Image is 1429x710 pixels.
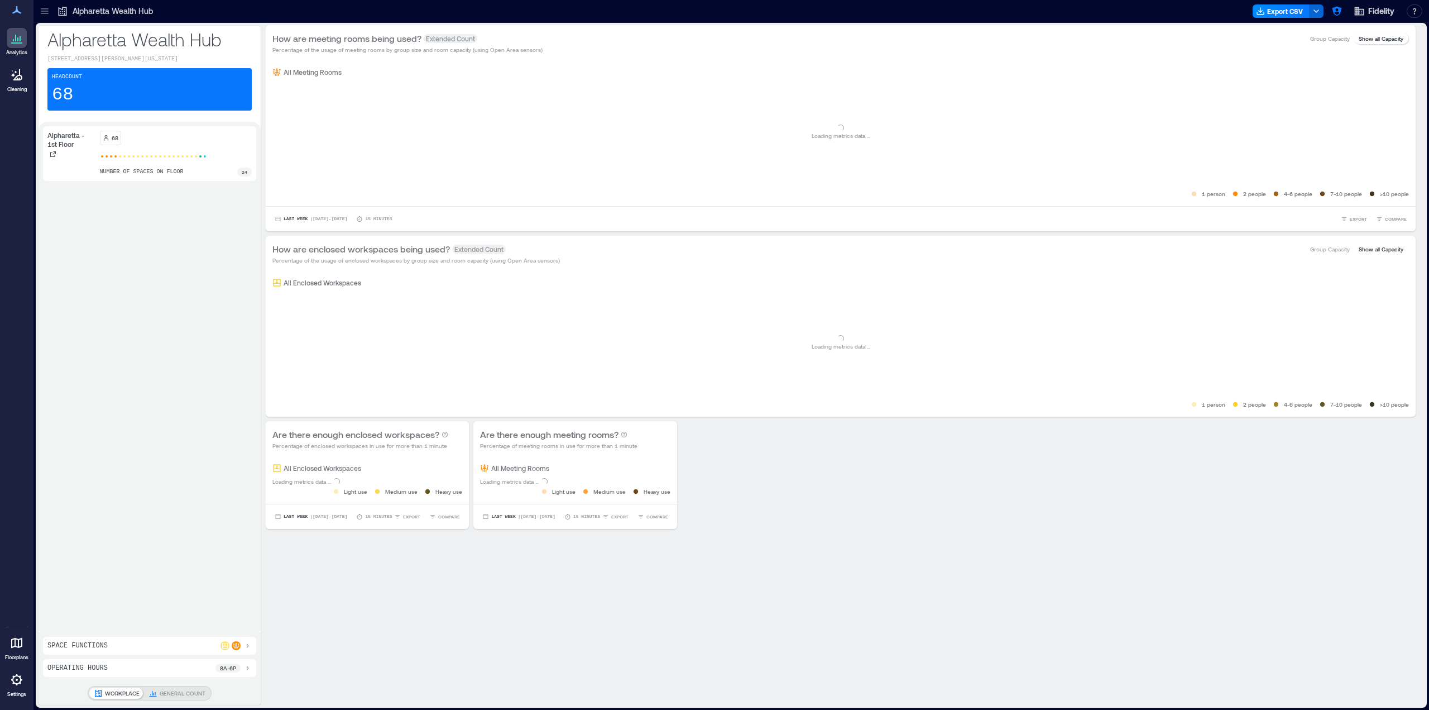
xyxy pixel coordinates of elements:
p: Cleaning [7,86,27,93]
p: 7-10 people [1330,189,1362,198]
p: 15 minutes [573,513,600,520]
p: Show all Capacity [1359,34,1403,43]
p: Loading metrics data ... [272,477,331,486]
p: Alpharetta Wealth Hub [73,6,153,17]
p: 68 [112,134,118,142]
p: Are there enough enclosed workspaces? [272,428,439,441]
button: Export CSV [1253,4,1310,18]
p: Percentage of enclosed workspaces in use for more than 1 minute [272,441,448,450]
span: EXPORT [403,513,420,520]
button: COMPARE [1374,213,1409,225]
p: 4-6 people [1284,189,1312,198]
span: COMPARE [1385,216,1407,222]
p: All Enclosed Workspaces [284,278,361,287]
button: Fidelity [1350,2,1398,20]
p: Settings [7,691,26,698]
p: Loading metrics data ... [480,477,539,486]
p: Floorplans [5,654,28,661]
p: 1 person [1202,400,1225,409]
p: [STREET_ADDRESS][PERSON_NAME][US_STATE] [47,55,252,64]
span: COMPARE [438,513,460,520]
button: EXPORT [1339,213,1369,225]
p: All Enclosed Workspaces [284,464,361,473]
p: Heavy use [644,487,670,496]
p: Analytics [6,49,27,56]
p: number of spaces on floor [100,168,184,177]
button: COMPARE [427,511,462,522]
a: Settings [3,666,30,701]
span: Fidelity [1368,6,1394,17]
p: >10 people [1380,400,1409,409]
p: Alpharetta - 1st Floor [47,131,95,149]
p: 15 minutes [365,216,392,222]
p: Percentage of the usage of enclosed workspaces by group size and room capacity (using Open Area s... [272,256,560,265]
p: Loading metrics data ... [812,131,870,140]
a: Floorplans [2,630,32,664]
p: Medium use [385,487,418,496]
p: Light use [344,487,367,496]
p: How are enclosed workspaces being used? [272,242,450,256]
p: Group Capacity [1310,34,1350,43]
p: Alpharetta Wealth Hub [47,28,252,50]
button: COMPARE [635,511,670,522]
p: How are meeting rooms being used? [272,32,421,45]
span: EXPORT [1350,216,1367,222]
button: EXPORT [392,511,423,522]
p: WORKPLACE [105,689,140,698]
p: 2 people [1243,400,1266,409]
a: Cleaning [3,61,31,96]
a: Analytics [3,25,31,59]
button: Last Week |[DATE]-[DATE] [272,213,349,225]
p: GENERAL COUNT [160,689,205,698]
p: All Meeting Rooms [491,464,549,473]
p: Percentage of meeting rooms in use for more than 1 minute [480,441,637,450]
p: Medium use [593,487,626,496]
p: 15 minutes [365,513,392,520]
span: EXPORT [611,513,629,520]
p: 2 people [1243,189,1266,198]
p: 4-6 people [1284,400,1312,409]
p: 8a - 6p [220,664,236,673]
p: Space Functions [47,641,108,650]
p: 7-10 people [1330,400,1362,409]
span: Extended Count [452,245,506,254]
p: Headcount [52,73,82,82]
p: Group Capacity [1310,245,1350,254]
p: Percentage of the usage of meeting rooms by group size and room capacity (using Open Area sensors) [272,45,543,54]
p: >10 people [1380,189,1409,198]
p: Are there enough meeting rooms? [480,428,618,441]
p: 68 [52,84,73,106]
p: Heavy use [435,487,462,496]
span: Extended Count [424,34,477,43]
button: Last Week |[DATE]-[DATE] [480,511,557,522]
span: COMPARE [646,513,668,520]
p: All Meeting Rooms [284,68,342,77]
button: Last Week |[DATE]-[DATE] [272,511,349,522]
p: Light use [552,487,576,496]
p: 24 [242,169,247,175]
p: Show all Capacity [1359,245,1403,254]
button: EXPORT [600,511,631,522]
p: 1 person [1202,189,1225,198]
p: Operating Hours [47,664,108,673]
p: Loading metrics data ... [812,342,870,351]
